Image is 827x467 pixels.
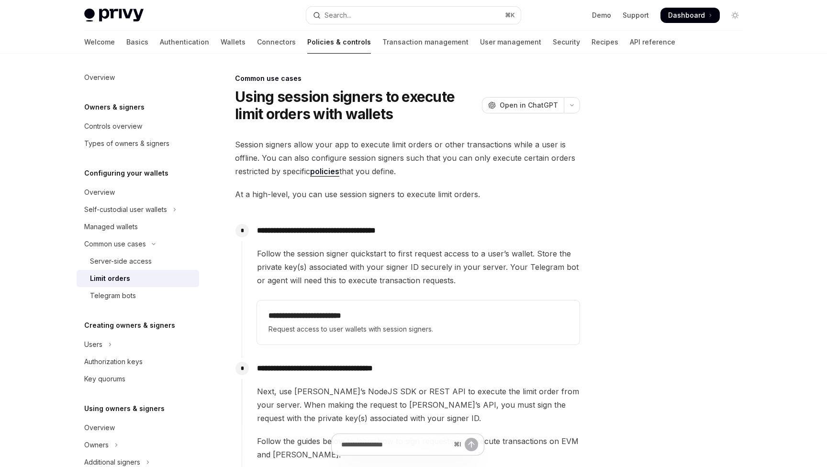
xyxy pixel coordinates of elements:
[90,290,136,301] div: Telegram bots
[126,31,148,54] a: Basics
[84,356,143,367] div: Authorization keys
[257,247,580,287] span: Follow the session signer quickstart to first request access to a user’s wallet. Store the privat...
[235,88,478,122] h1: Using session signers to execute limit orders with wallets
[84,72,115,83] div: Overview
[235,74,580,83] div: Common use cases
[84,373,125,385] div: Key quorums
[623,11,649,20] a: Support
[77,353,199,370] a: Authorization keys
[77,270,199,287] a: Limit orders
[77,419,199,436] a: Overview
[84,9,144,22] img: light logo
[84,187,115,198] div: Overview
[77,436,199,454] button: Toggle Owners section
[84,121,142,132] div: Controls overview
[668,11,705,20] span: Dashboard
[660,8,720,23] a: Dashboard
[235,188,580,201] span: At a high-level, you can use session signers to execute limit orders.
[77,135,199,152] a: Types of owners & signers
[235,138,580,178] span: Session signers allow your app to execute limit orders or other transactions while a user is offl...
[90,256,152,267] div: Server-side access
[77,184,199,201] a: Overview
[84,101,145,113] h5: Owners & signers
[592,11,611,20] a: Demo
[465,438,478,451] button: Send message
[630,31,675,54] a: API reference
[77,218,199,235] a: Managed wallets
[307,31,371,54] a: Policies & controls
[84,339,102,350] div: Users
[257,31,296,54] a: Connectors
[84,138,169,149] div: Types of owners & signers
[77,235,199,253] button: Toggle Common use cases section
[77,253,199,270] a: Server-side access
[257,385,580,425] span: Next, use [PERSON_NAME]’s NodeJS SDK or REST API to execute the limit order from your server. Whe...
[77,69,199,86] a: Overview
[553,31,580,54] a: Security
[221,31,246,54] a: Wallets
[84,439,109,451] div: Owners
[382,31,469,54] a: Transaction management
[84,238,146,250] div: Common use cases
[324,10,351,21] div: Search...
[341,434,450,455] input: Ask a question...
[480,31,541,54] a: User management
[84,221,138,233] div: Managed wallets
[306,7,521,24] button: Open search
[77,201,199,218] button: Toggle Self-custodial user wallets section
[160,31,209,54] a: Authentication
[84,31,115,54] a: Welcome
[84,422,115,434] div: Overview
[84,320,175,331] h5: Creating owners & signers
[77,370,199,388] a: Key quorums
[505,11,515,19] span: ⌘ K
[268,323,568,335] span: Request access to user wallets with session signers.
[500,100,558,110] span: Open in ChatGPT
[84,204,167,215] div: Self-custodial user wallets
[77,118,199,135] a: Controls overview
[482,97,564,113] button: Open in ChatGPT
[84,403,165,414] h5: Using owners & signers
[77,336,199,353] button: Toggle Users section
[84,167,168,179] h5: Configuring your wallets
[592,31,618,54] a: Recipes
[90,273,130,284] div: Limit orders
[77,287,199,304] a: Telegram bots
[310,167,339,177] a: policies
[727,8,743,23] button: Toggle dark mode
